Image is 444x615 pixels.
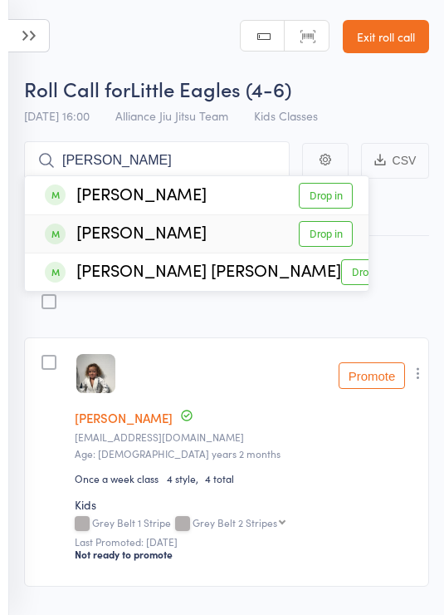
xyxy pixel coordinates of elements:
div: Grey Belt 1 Stripe [75,517,417,531]
div: Once a week class [75,471,159,485]
small: Last Promoted: [DATE] [75,536,417,548]
span: Kids Classes [254,107,318,124]
div: [PERSON_NAME] [PERSON_NAME] [45,262,341,282]
span: Alliance Jiu Jitsu Team [115,107,228,124]
a: [PERSON_NAME] [75,409,173,426]
a: Drop in [299,221,353,247]
div: Grey Belt 2 Stripes [193,517,277,528]
button: Promote [339,362,405,389]
img: image1707886708.png [76,354,115,393]
span: 4 style [167,471,205,485]
a: Drop in [299,183,353,209]
span: [DATE] 16:00 [24,107,90,124]
a: Exit roll call [343,20,429,53]
span: Little Eagles (4-6) [130,75,291,102]
span: 4 total [205,471,234,485]
span: Roll Call for [24,75,130,102]
div: Kids [75,496,417,513]
span: Age: [DEMOGRAPHIC_DATA] years 2 months [75,446,281,460]
small: kbombo@outlook.com [75,431,417,443]
div: [PERSON_NAME] [45,224,207,244]
div: [PERSON_NAME] [45,185,207,205]
div: Not ready to promote [75,548,417,561]
a: Drop in [341,259,395,285]
button: CSV [361,143,429,179]
input: Search by name [24,141,290,180]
